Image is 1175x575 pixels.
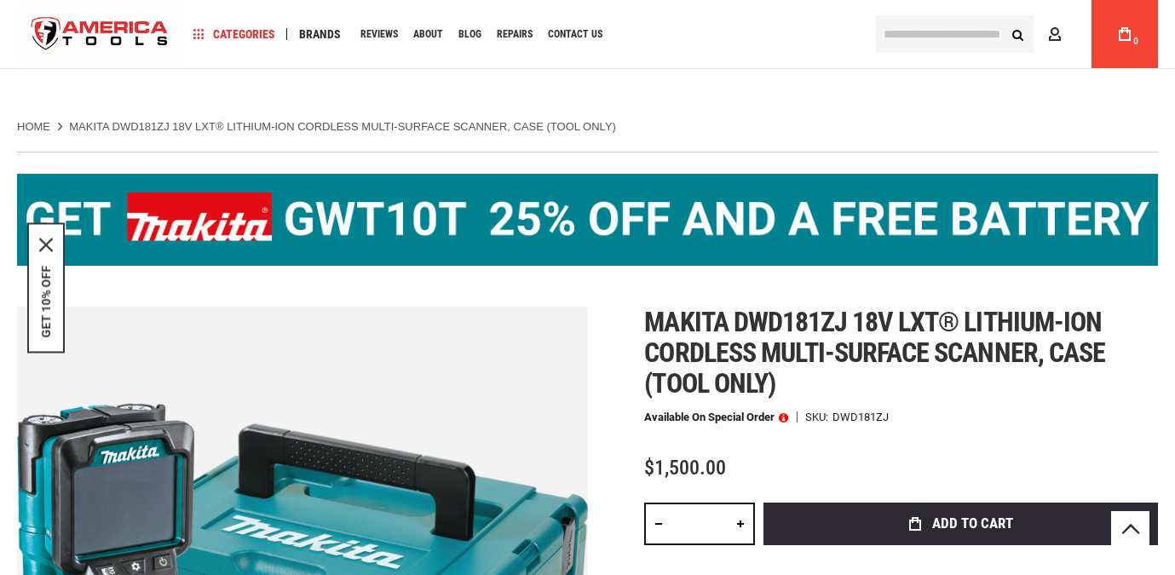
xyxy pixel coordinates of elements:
span: $1,500.00 [644,456,726,480]
span: Repairs [497,29,533,39]
span: Makita dwd181zj 18v lxt® lithium-ion cordless multi-surface scanner, case (tool only) [644,306,1104,400]
span: About [413,29,443,39]
a: Brands [291,23,348,46]
a: Reviews [353,23,406,46]
span: Add to Cart [932,516,1013,531]
img: BOGO: Buy the Makita® XGT IMpact Wrench (GWT10T), get the BL4040 4ah Battery FREE! [17,174,1158,266]
p: Available on Special Order [644,411,788,423]
a: Blog [451,23,489,46]
span: Blog [458,29,481,39]
strong: MAKITA DWD181ZJ 18V LXT® LITHIUM-ION CORDLESS MULTI-SURFACE SCANNER, CASE (TOOL ONLY) [69,120,616,133]
button: Add to Cart [763,503,1158,545]
svg: close icon [39,238,53,251]
button: Search [1001,18,1034,50]
strong: SKU [805,411,832,423]
button: Close [39,238,53,251]
span: Brands [299,28,341,40]
a: store logo [17,3,182,66]
span: Categories [193,28,275,40]
a: Home [17,119,50,135]
a: About [406,23,451,46]
span: Contact Us [548,29,602,39]
a: Contact Us [540,23,610,46]
div: DWD181ZJ [832,411,889,423]
iframe: LiveChat chat widget [936,521,1175,575]
img: America Tools [17,3,182,66]
button: GET 10% OFF [39,265,53,337]
span: Reviews [360,29,398,39]
a: Categories [186,23,283,46]
span: 0 [1133,37,1138,46]
a: Repairs [489,23,540,46]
